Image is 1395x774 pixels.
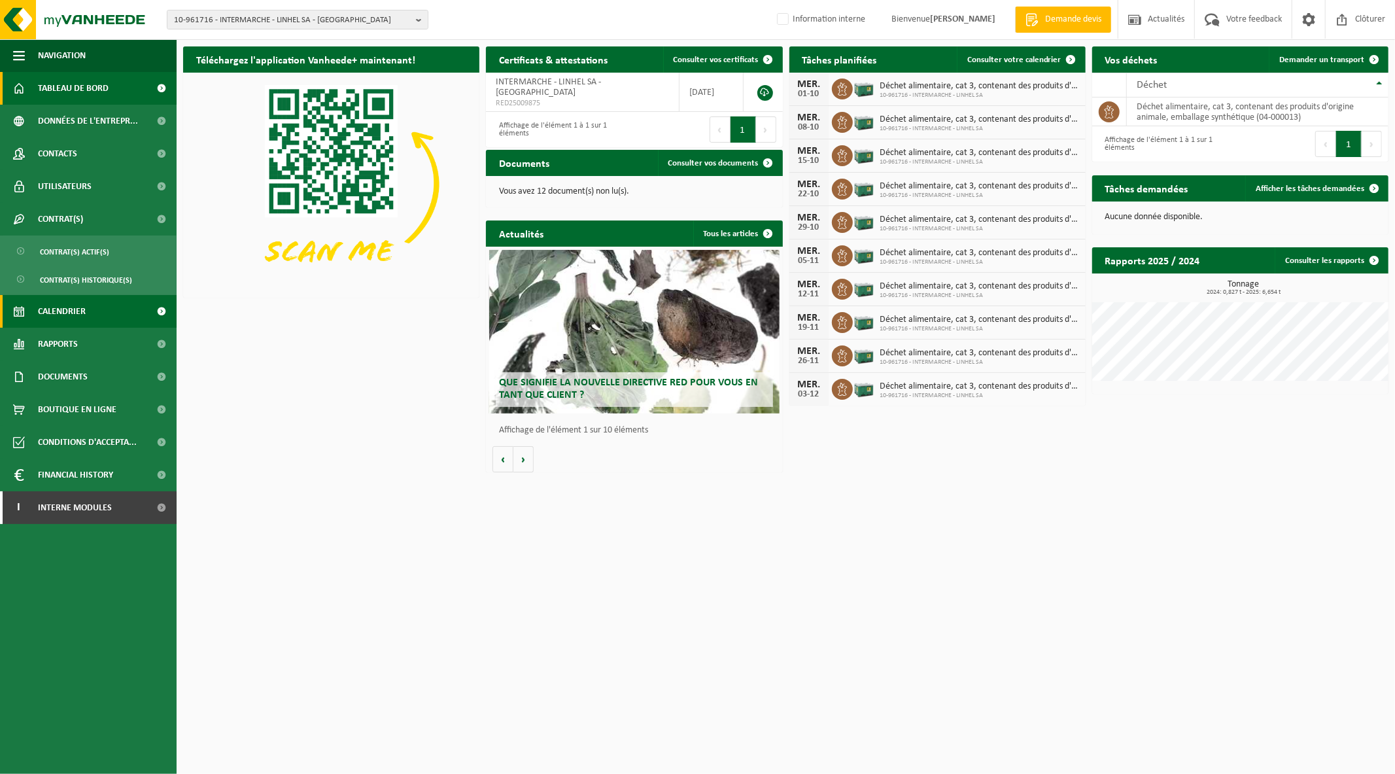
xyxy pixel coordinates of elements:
[1092,175,1201,201] h2: Tâches demandées
[1099,280,1388,296] h3: Tonnage
[1269,46,1387,73] a: Demander un transport
[680,73,744,112] td: [DATE]
[40,239,109,264] span: Contrat(s) actif(s)
[486,220,557,246] h2: Actualités
[853,177,875,199] img: PB-LB-0680-HPE-GN-01
[499,426,776,435] p: Affichage de l'élément 1 sur 10 éléments
[880,381,1079,392] span: Déchet alimentaire, cat 3, contenant des produits d'origine animale, emballage s...
[38,393,116,426] span: Boutique en ligne
[486,150,562,175] h2: Documents
[1105,213,1375,222] p: Aucune donnée disponible.
[880,315,1079,325] span: Déchet alimentaire, cat 3, contenant des produits d'origine animale, emballage s...
[1137,80,1167,90] span: Déchet
[13,491,25,524] span: I
[880,114,1079,125] span: Déchet alimentaire, cat 3, contenant des produits d'origine animale, emballage s...
[880,225,1079,233] span: 10-961716 - INTERMARCHE - LINHEL SA
[789,46,890,72] h2: Tâches planifiées
[796,190,822,199] div: 22-10
[1362,131,1382,157] button: Next
[489,250,780,413] a: Que signifie la nouvelle directive RED pour vous en tant que client ?
[853,277,875,299] img: PB-LB-0680-HPE-GN-01
[492,446,513,472] button: Vorige
[183,46,428,72] h2: Téléchargez l'application Vanheede+ maintenant!
[174,10,411,30] span: 10-961716 - INTERMARCHE - LINHEL SA - [GEOGRAPHIC_DATA]
[796,113,822,123] div: MER.
[731,116,756,143] button: 1
[880,359,1079,366] span: 10-961716 - INTERMARCHE - LINHEL SA
[853,210,875,232] img: PB-LB-0680-HPE-GN-01
[796,179,822,190] div: MER.
[3,239,173,264] a: Contrat(s) actif(s)
[756,116,776,143] button: Next
[796,313,822,323] div: MER.
[930,14,995,24] strong: [PERSON_NAME]
[1092,46,1171,72] h2: Vos déchets
[880,392,1079,400] span: 10-961716 - INTERMARCHE - LINHEL SA
[967,56,1061,64] span: Consulter votre calendrier
[663,46,782,73] a: Consulter vos certificats
[38,39,86,72] span: Navigation
[796,379,822,390] div: MER.
[496,98,669,109] span: RED25009875
[710,116,731,143] button: Previous
[880,348,1079,359] span: Déchet alimentaire, cat 3, contenant des produits d'origine animale, emballage s...
[796,323,822,332] div: 19-11
[796,223,822,232] div: 29-10
[1336,131,1362,157] button: 1
[1315,131,1336,157] button: Previous
[693,220,782,247] a: Tous les articles
[853,110,875,132] img: PB-LB-0680-HPE-GN-01
[492,115,628,144] div: Affichage de l'élément 1 à 1 sur 1 éléments
[796,290,822,299] div: 12-11
[853,377,875,399] img: PB-LB-0680-HPE-GN-01
[38,459,113,491] span: Financial History
[853,343,875,366] img: PB-LB-0680-HPE-GN-01
[1275,247,1387,273] a: Consulter les rapports
[38,295,86,328] span: Calendrier
[499,378,758,400] span: Que signifie la nouvelle directive RED pour vous en tant que client ?
[1092,247,1213,273] h2: Rapports 2025 / 2024
[796,123,822,132] div: 08-10
[880,125,1079,133] span: 10-961716 - INTERMARCHE - LINHEL SA
[853,143,875,166] img: PB-LB-0680-HPE-GN-01
[38,203,83,236] span: Contrat(s)
[167,10,428,29] button: 10-961716 - INTERMARCHE - LINHEL SA - [GEOGRAPHIC_DATA]
[38,426,137,459] span: Conditions d'accepta...
[40,268,132,292] span: Contrat(s) historique(s)
[499,187,769,196] p: Vous avez 12 document(s) non lu(s).
[880,148,1079,158] span: Déchet alimentaire, cat 3, contenant des produits d'origine animale, emballage s...
[1099,130,1234,158] div: Affichage de l'élément 1 à 1 sur 1 éléments
[38,328,78,361] span: Rapports
[880,81,1079,92] span: Déchet alimentaire, cat 3, contenant des produits d'origine animale, emballage s...
[880,281,1079,292] span: Déchet alimentaire, cat 3, contenant des produits d'origine animale, emballage s...
[774,10,865,29] label: Information interne
[880,158,1079,166] span: 10-961716 - INTERMARCHE - LINHEL SA
[668,159,759,167] span: Consulter vos documents
[1256,185,1364,193] span: Afficher les tâches demandées
[796,146,822,156] div: MER.
[38,491,112,524] span: Interne modules
[796,156,822,166] div: 15-10
[1245,175,1387,202] a: Afficher les tâches demandées
[38,170,92,203] span: Utilisateurs
[38,105,138,137] span: Données de l'entrepr...
[658,150,782,176] a: Consulter vos documents
[796,79,822,90] div: MER.
[183,73,479,295] img: Download de VHEPlus App
[674,56,759,64] span: Consulter vos certificats
[796,357,822,366] div: 26-11
[38,72,109,105] span: Tableau de bord
[880,192,1079,200] span: 10-961716 - INTERMARCHE - LINHEL SA
[3,267,173,292] a: Contrat(s) historique(s)
[1042,13,1105,26] span: Demande devis
[1279,56,1364,64] span: Demander un transport
[796,213,822,223] div: MER.
[853,310,875,332] img: PB-LB-0680-HPE-GN-01
[796,279,822,290] div: MER.
[796,346,822,357] div: MER.
[1015,7,1111,33] a: Demande devis
[880,292,1079,300] span: 10-961716 - INTERMARCHE - LINHEL SA
[880,325,1079,333] span: 10-961716 - INTERMARCHE - LINHEL SA
[957,46,1084,73] a: Consulter votre calendrier
[1127,97,1388,126] td: déchet alimentaire, cat 3, contenant des produits d'origine animale, emballage synthétique (04-00...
